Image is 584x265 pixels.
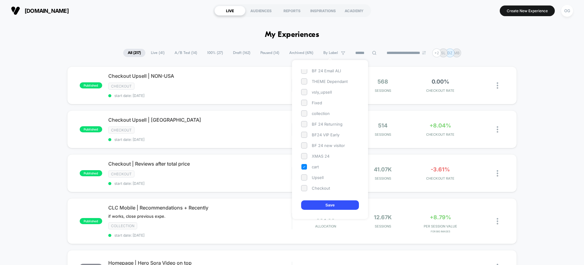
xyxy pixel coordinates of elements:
div: collection [301,110,359,116]
div: BF 24 Email ALl [301,68,359,74]
span: 0.00% [432,78,449,85]
img: close [497,82,498,89]
div: LIVE [214,6,245,16]
span: CLC Mobile | Recommendations + Recently [108,205,292,211]
div: INSPIRATIONS [308,6,339,16]
div: THEME Dependant [301,78,359,84]
span: Sessions [356,88,410,93]
span: +8.79% [430,214,451,220]
span: 568 [377,78,388,85]
span: Checkout [108,127,134,134]
span: CHECKOUT RATE [413,176,468,181]
div: XMAS 24 [301,153,359,159]
span: start date: [DATE] [108,233,292,238]
img: end [422,51,426,55]
span: published [80,82,102,88]
span: +8.04% [429,122,451,129]
img: close [497,126,498,133]
span: -3.61% [431,166,450,173]
span: Sessions [356,176,410,181]
h1: My Experiences [265,30,319,39]
span: Checkout [108,83,134,90]
span: published [80,218,102,224]
div: Fixed [301,100,359,106]
div: + 2 [432,48,441,57]
div: OG [561,5,573,17]
span: published [80,170,102,176]
span: Checkout | Reviews after total price [108,161,292,167]
p: DZ [447,51,453,55]
span: By Label [323,51,338,55]
img: close [497,218,498,224]
span: 12.67k [374,214,392,220]
div: BF 24 Returning [301,121,359,127]
span: for big images [413,230,468,233]
span: Checkout Upsell | [GEOGRAPHIC_DATA] [108,117,292,123]
span: Sessions [356,132,410,137]
span: 41.07k [374,166,392,173]
button: OG [559,5,575,17]
img: Visually logo [11,6,20,15]
div: vsly_upsell [301,89,359,95]
div: AUDIENCES [245,6,276,16]
span: if works, close previous expe. [108,214,165,219]
span: Paused ( 14 ) [256,49,284,57]
span: A/B Test ( 14 ) [170,49,202,57]
span: Sessions [356,224,410,228]
span: All ( 217 ) [123,49,145,57]
span: start date: [DATE] [108,181,292,186]
img: close [497,170,498,177]
span: published [80,126,102,132]
span: CHECKOUT RATE [413,132,468,137]
span: Live ( 41 ) [146,49,169,57]
div: ACADEMY [339,6,370,16]
div: cart [301,164,359,170]
p: SL [441,51,446,55]
span: Checkout [108,170,134,177]
button: Create New Experience [500,5,555,16]
div: BF24 VIP Early [301,132,359,138]
span: Checkout Upsell | NON-USA [108,73,292,79]
div: Checkout [301,185,359,191]
span: 514 [378,122,388,129]
span: [DOMAIN_NAME] [25,8,69,14]
span: 100% ( 27 ) [203,49,228,57]
p: MB [454,51,460,55]
span: CHECKOUT RATE [413,88,468,93]
span: Allocation [315,224,336,228]
button: Save [301,200,359,210]
div: REPORTS [276,6,308,16]
span: start date: [DATE] [108,93,292,98]
span: Draft ( 162 ) [228,49,255,57]
span: Archived ( 676 ) [285,49,318,57]
button: [DOMAIN_NAME] [9,6,71,16]
span: start date: [DATE] [108,137,292,142]
div: Upsell [301,174,359,181]
span: collection [108,222,137,229]
span: PER SESSION VALUE [413,224,468,228]
div: BF 24 new visitor [301,142,359,149]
